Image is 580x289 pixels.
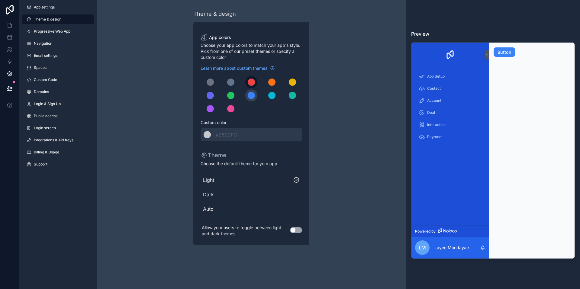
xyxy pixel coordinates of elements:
a: Custom Code [22,75,94,85]
p: Theme [201,151,226,159]
span: Powered by [415,229,436,234]
a: Payment [415,131,485,142]
a: Public access [22,111,94,121]
a: Account [415,95,485,106]
span: App settings [34,5,55,10]
a: Theme & design [22,14,94,24]
div: scrollable content [411,67,489,226]
span: LM [419,244,426,251]
span: Choose the default theme for your app [201,161,302,167]
span: Login screen [34,126,56,130]
span: Light [203,176,293,184]
img: App logo [445,50,455,59]
div: Theme & design [193,10,236,18]
p: Layee Mondayae [434,245,469,251]
span: Public access [34,114,57,118]
span: Auto [203,205,300,213]
span: Spaces [34,65,47,70]
span: Contact [427,86,441,91]
a: Learn more about custom themes [201,65,275,71]
a: Spaces [22,63,94,72]
span: Deal [427,110,435,115]
span: Custom Code [34,77,57,82]
a: Login screen [22,123,94,133]
a: App Setup [415,71,485,82]
span: Login & Sign Up [34,101,61,106]
span: Navigation [34,41,52,46]
a: Deal [415,107,485,118]
a: Powered by [411,226,489,237]
a: Integrations & API Keys [22,135,94,145]
span: App Setup [427,74,445,79]
a: Domains [22,87,94,97]
span: Learn more about custom themes [201,65,268,71]
a: App settings [22,2,94,12]
span: Integrations & API Keys [34,138,73,143]
span: Payment [427,134,443,139]
a: Interaction [415,119,485,130]
a: Email settings [22,51,94,60]
span: Interaction [427,122,446,127]
span: #2522FC [216,132,237,138]
a: Navigation [22,39,94,48]
span: App colors [209,34,231,40]
span: Choose your app colors to match your app's style. Pick from one of our preset themes or specify a... [201,42,302,60]
a: Progressive Web App [22,27,94,36]
a: Support [22,159,94,169]
span: Theme & design [34,17,61,22]
span: Custom color [201,120,297,126]
a: Billing & Usage [22,147,94,157]
button: Button [494,47,515,57]
span: Account [427,98,441,103]
span: Billing & Usage [34,150,59,155]
span: Progressive Web App [34,29,70,34]
span: Domains [34,89,49,94]
span: Email settings [34,53,57,58]
span: Support [34,162,47,167]
a: Contact [415,83,485,94]
a: Login & Sign Up [22,99,94,109]
p: Allow your users to toggle between light and dark themes [201,223,290,238]
h3: Preview [411,30,575,37]
span: Dark [203,191,300,198]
